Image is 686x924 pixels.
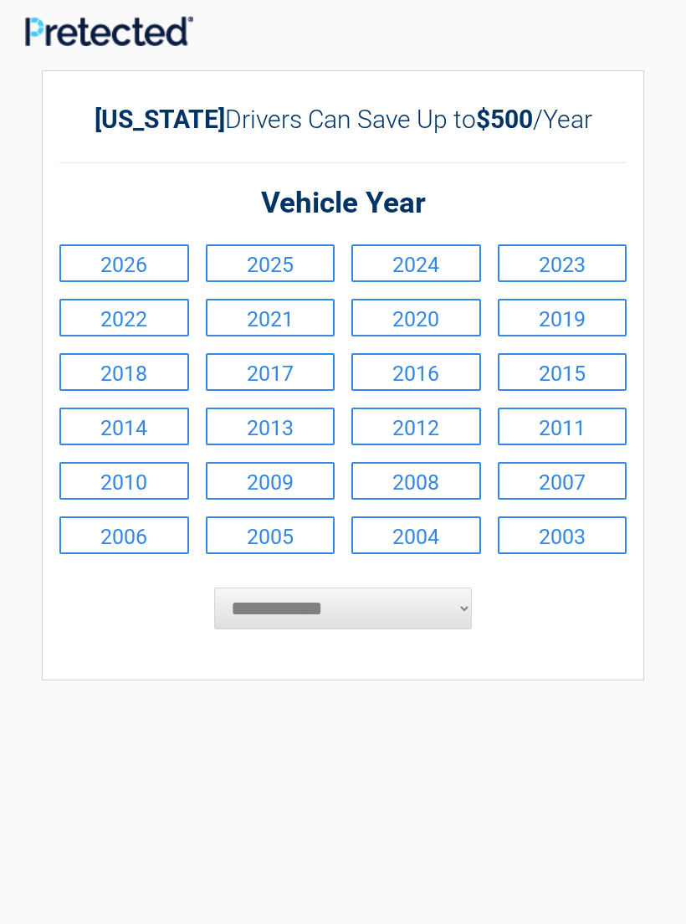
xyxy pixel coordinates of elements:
[59,516,189,554] a: 2006
[498,299,627,336] a: 2019
[25,16,193,46] img: Main Logo
[206,299,335,336] a: 2021
[59,353,189,391] a: 2018
[206,462,335,500] a: 2009
[351,299,481,336] a: 2020
[498,353,627,391] a: 2015
[498,516,627,554] a: 2003
[351,353,481,391] a: 2016
[59,408,189,445] a: 2014
[59,244,189,282] a: 2026
[59,105,627,134] h2: Drivers Can Save Up to /Year
[476,105,533,134] b: $500
[351,462,481,500] a: 2008
[206,353,335,391] a: 2017
[206,244,335,282] a: 2025
[206,408,335,445] a: 2013
[59,299,189,336] a: 2022
[59,184,627,223] h2: Vehicle Year
[351,244,481,282] a: 2024
[498,462,627,500] a: 2007
[59,462,189,500] a: 2010
[351,516,481,554] a: 2004
[498,408,627,445] a: 2011
[351,408,481,445] a: 2012
[206,516,335,554] a: 2005
[498,244,627,282] a: 2023
[95,105,225,134] b: [US_STATE]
